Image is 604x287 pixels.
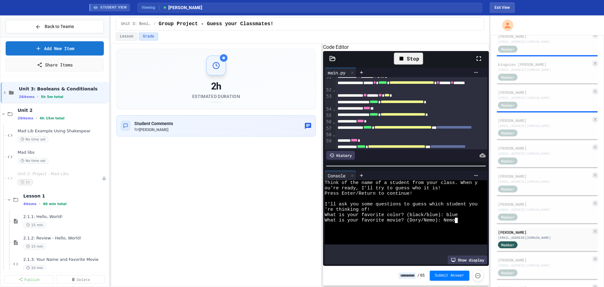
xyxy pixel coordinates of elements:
[498,95,591,100] div: [EMAIL_ADDRESS][DOMAIN_NAME]
[435,273,464,278] span: Submit Answer
[325,93,333,106] div: 53
[495,18,515,32] div: My Account
[323,43,489,51] h6: Code Editor
[18,129,108,134] span: Mad Lib Example Using Shakespear
[56,275,105,284] a: Delete
[159,20,273,28] span: Group Project - Guess your Classmates!
[325,180,478,186] span: Think of the name of a student from your class. When y
[18,136,48,142] span: No time set
[139,32,158,41] button: Grade
[100,5,127,10] span: STUDENT VIEW
[154,21,156,26] span: /
[121,21,151,26] span: Unit 3: Booleans & Conditionals
[490,3,515,13] button: Exit student view
[23,202,36,206] span: 4 items
[501,242,514,248] span: Member
[325,125,333,132] div: 57
[6,41,104,55] a: Add New Item
[39,201,40,206] span: •
[501,74,514,80] span: Member
[134,127,173,132] div: for
[116,32,137,41] button: Lesson
[498,179,591,184] div: [EMAIL_ADDRESS][DOMAIN_NAME]
[23,222,46,228] span: 15 min
[45,23,74,30] span: Back to Teams
[325,119,333,125] div: 56
[18,116,33,120] span: 26 items
[501,130,514,136] span: Member
[498,235,591,240] div: [EMAIL_ADDRESS][DOMAIN_NAME]
[326,151,355,160] div: History
[6,20,104,33] button: Back to Teams
[498,207,591,212] div: [EMAIL_ADDRESS][DOMAIN_NAME]
[192,93,240,100] div: Estimated Duration
[501,158,514,164] span: Member
[498,123,591,128] div: [EMAIL_ADDRESS][DOMAIN_NAME]
[325,171,356,180] div: Console
[43,202,66,206] span: 40 min total
[23,257,108,262] span: 2.1.3: Your Name and Favorite Movie
[498,89,591,95] div: [PERSON_NAME]
[102,176,106,181] div: Unpublished
[6,58,104,72] a: Share Items
[18,171,102,177] span: Unit 2: Project - Mad Libs
[501,46,514,52] span: Member
[325,74,333,87] div: 51
[23,193,108,199] span: Lesson 1
[498,263,591,268] div: [EMAIL_ADDRESS][DOMAIN_NAME]
[501,102,514,108] span: Member
[498,33,591,39] div: [PERSON_NAME]
[19,86,108,92] span: Unit 3: Booleans & Conditionals
[430,271,469,281] button: Submit Answer
[325,132,333,138] div: 58
[325,207,370,212] span: 're thinking of!
[40,116,64,120] span: 4h 15m total
[472,270,484,282] button: Force resubmission of student's answer (Admin only)
[420,273,425,278] span: 65
[498,173,591,179] div: [PERSON_NAME]
[501,270,514,276] span: Member
[139,128,168,132] span: [PERSON_NAME]
[325,202,478,207] span: I'll ask you some questions to guess which student you
[36,116,37,121] span: •
[417,273,419,278] span: /
[325,138,333,151] div: 59
[4,275,53,284] a: Publish
[448,255,487,264] div: Show display
[325,87,333,93] div: 52
[18,179,33,185] span: 1h
[501,214,514,220] span: Member
[23,244,46,250] span: 15 min
[325,218,455,223] span: What is your favorite movie? (Dory/Nemo): Nemo
[134,121,173,126] span: Student Comments
[333,87,336,92] span: Fold line
[325,69,349,76] div: main.py
[18,158,48,164] span: No time set
[498,67,591,72] div: [EMAIL_ADDRESS][DOMAIN_NAME]
[498,151,591,156] div: [EMAIL_ADDRESS][DOMAIN_NAME]
[333,106,336,112] span: Fold line
[325,68,356,77] div: main.py
[37,94,38,99] span: •
[192,81,240,92] div: 2h
[18,107,108,113] span: Unit 2
[498,229,591,235] div: [PERSON_NAME]
[18,150,108,155] span: Mad libs
[498,257,591,263] div: [PERSON_NAME]
[142,5,159,10] span: Viewing
[325,186,441,191] span: ou're ready, I'll try to guess who it is!
[325,172,349,179] div: Console
[498,201,591,207] div: [PERSON_NAME]
[498,39,591,44] div: [EMAIL_ADDRESS][DOMAIN_NAME]
[23,236,108,241] span: 2.1.2: Review - Hello, World!
[394,53,423,65] div: Stop
[333,132,336,137] span: Fold line
[325,191,412,196] span: Press Enter/Return to continue!
[23,265,46,271] span: 10 min
[23,214,108,220] span: 2.1.1: Hello, World!
[498,145,591,151] div: [PERSON_NAME]
[501,186,514,192] span: Member
[325,112,333,119] div: 55
[19,95,35,99] span: 26 items
[325,212,458,218] span: What is your favorite color? (black/blue): blue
